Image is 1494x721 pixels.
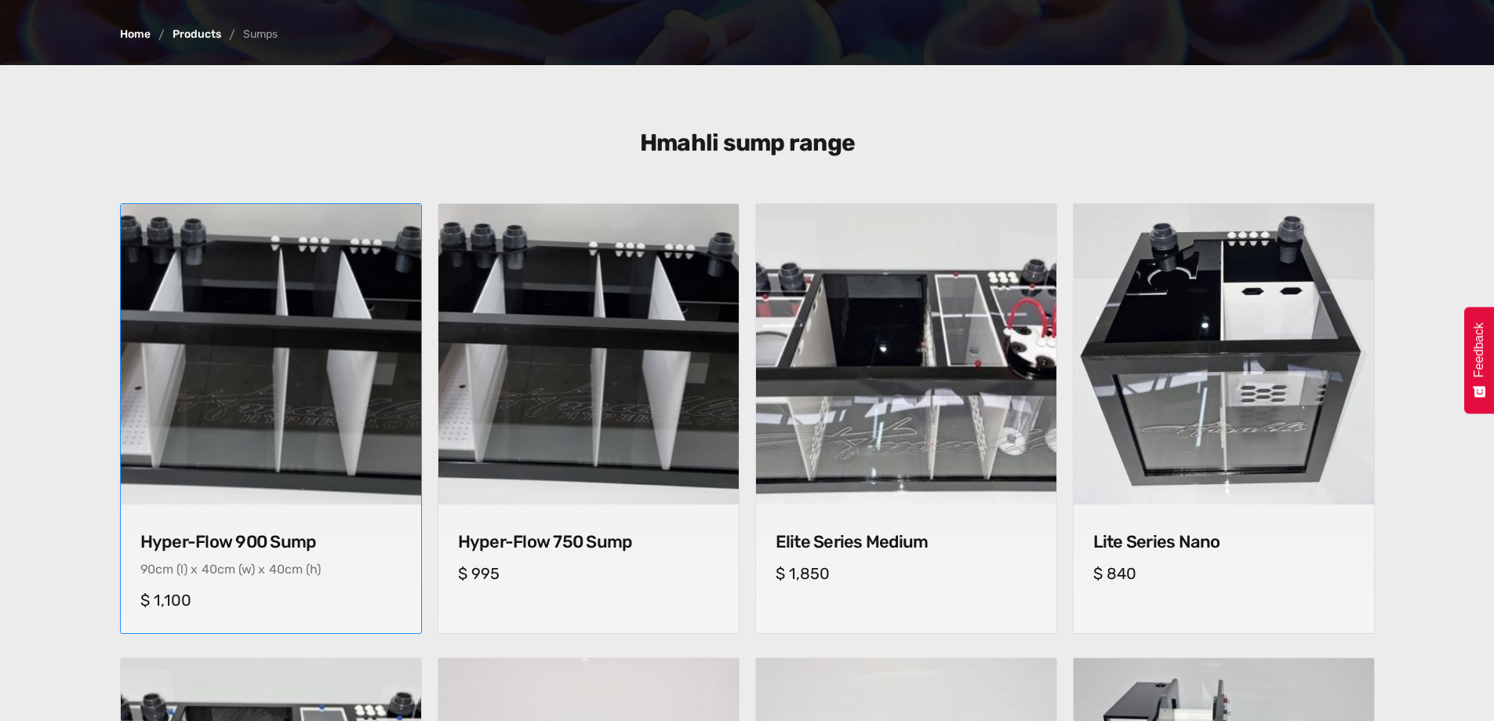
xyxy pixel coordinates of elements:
h5: $ 840 [1093,564,1354,583]
a: Elite Series MediumElite Series MediumElite Series Medium$ 1,850 [755,203,1057,634]
h5: $ 1,100 [140,591,402,610]
a: Lite Series NanoLite Series NanoLite Series Nano$ 840 [1073,203,1375,634]
h4: Elite Series Medium [776,532,1037,552]
div: cm (l) x [155,562,198,577]
img: Elite Series Medium [756,204,1056,504]
h4: Lite Series Nano [1093,532,1354,552]
span: Feedback [1472,322,1486,377]
h5: $ 995 [458,564,719,583]
div: 40 [269,562,285,577]
a: Hyper-Flow 900 Sump Hyper-Flow 900 Sump Hyper-Flow 900 Sump90cm (l) x40cm (w) x40cm (h)$ 1,100 [120,203,422,634]
a: Hyper-Flow 750 Sump Hyper-Flow 750 Sump Hyper-Flow 750 Sump$ 995 [438,203,740,634]
div: cm (h) [285,562,321,577]
img: Lite Series Nano [1074,204,1374,504]
div: 90 [140,562,155,577]
h3: Hmahli sump range [445,129,1049,157]
div: 40 [202,562,217,577]
button: Feedback - Show survey [1464,307,1494,413]
img: Hyper-Flow 900 Sump [113,197,428,512]
h4: Hyper-Flow 900 Sump [140,532,402,552]
a: Products [173,29,221,40]
div: Sumps [243,29,278,40]
img: Hyper-Flow 750 Sump [438,204,739,504]
h5: $ 1,850 [776,564,1037,583]
div: cm (w) x [217,562,265,577]
h4: Hyper-Flow 750 Sump [458,532,719,552]
a: Home [120,29,151,40]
